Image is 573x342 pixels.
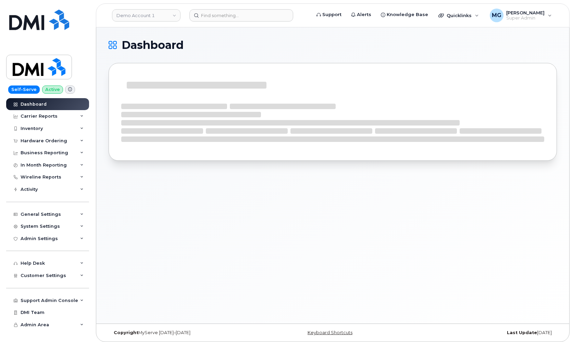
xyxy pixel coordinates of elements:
[408,330,557,336] div: [DATE]
[114,330,138,335] strong: Copyright
[308,330,352,335] a: Keyboard Shortcuts
[122,40,184,50] span: Dashboard
[109,330,258,336] div: MyServe [DATE]–[DATE]
[507,330,537,335] strong: Last Update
